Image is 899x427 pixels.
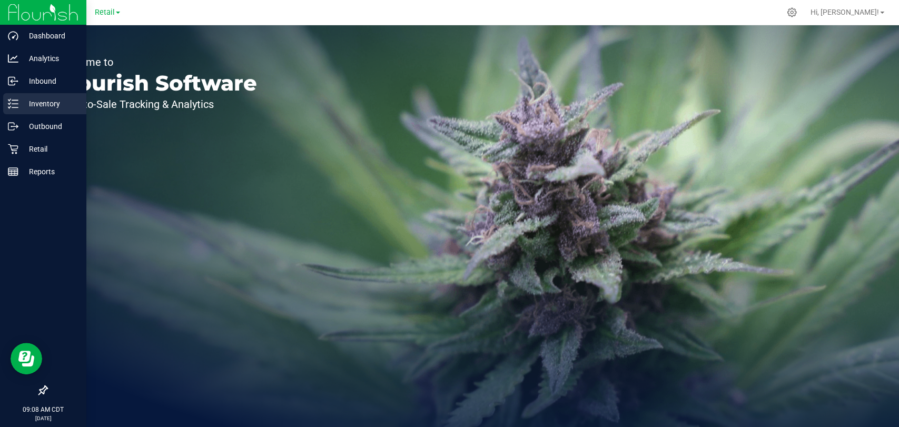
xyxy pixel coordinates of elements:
inline-svg: Dashboard [8,31,18,41]
p: [DATE] [5,414,82,422]
p: Dashboard [18,29,82,42]
p: Retail [18,143,82,155]
inline-svg: Outbound [8,121,18,132]
p: Welcome to [57,57,257,67]
p: Reports [18,165,82,178]
inline-svg: Reports [8,166,18,177]
inline-svg: Analytics [8,53,18,64]
p: Inbound [18,75,82,87]
p: Flourish Software [57,73,257,94]
p: Seed-to-Sale Tracking & Analytics [57,99,257,110]
span: Hi, [PERSON_NAME]! [811,8,879,16]
p: Inventory [18,97,82,110]
p: Analytics [18,52,82,65]
inline-svg: Inventory [8,98,18,109]
p: Outbound [18,120,82,133]
inline-svg: Retail [8,144,18,154]
p: 09:08 AM CDT [5,405,82,414]
iframe: Resource center [11,343,42,374]
span: Retail [95,8,115,17]
div: Manage settings [785,7,798,17]
inline-svg: Inbound [8,76,18,86]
